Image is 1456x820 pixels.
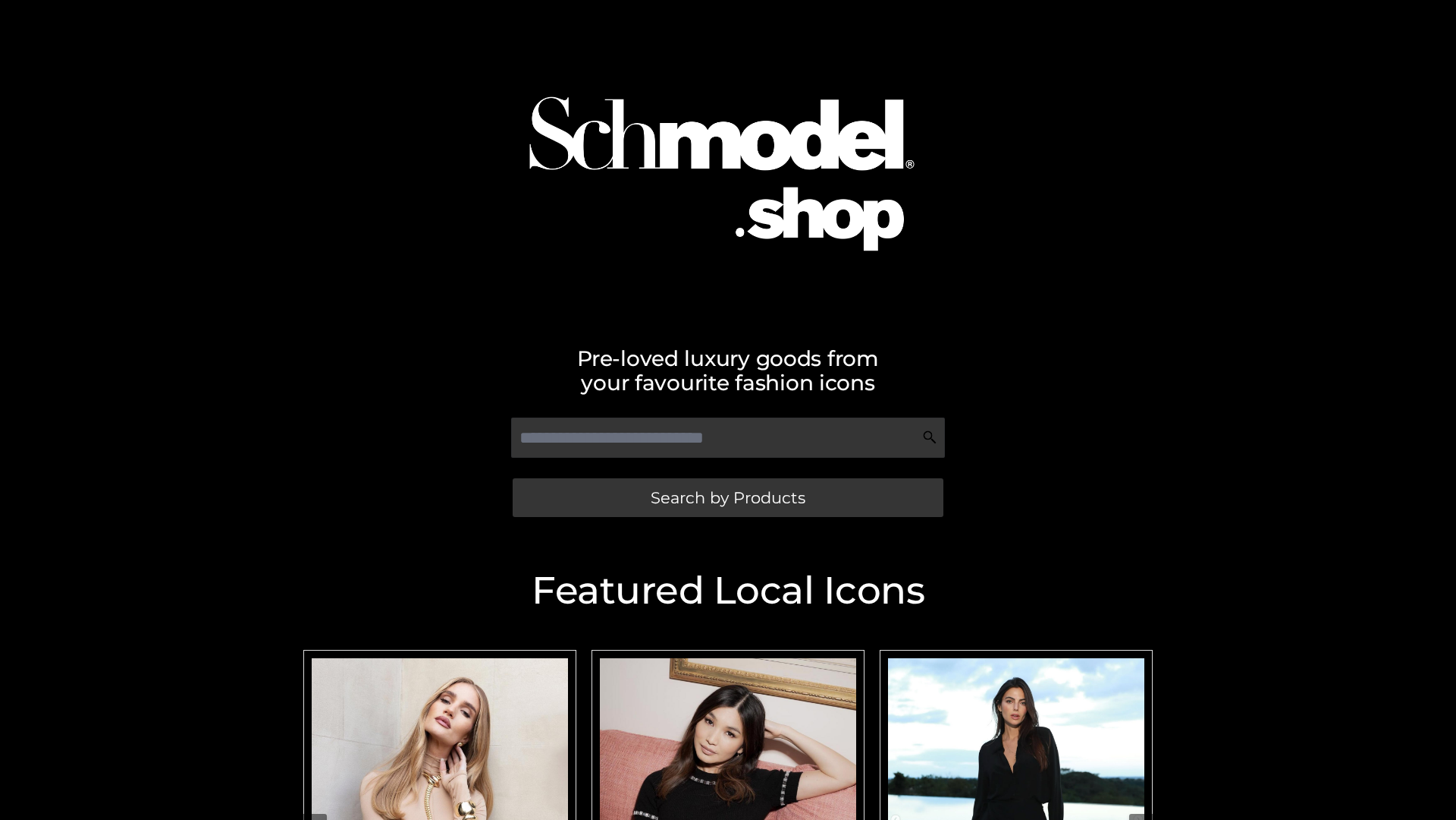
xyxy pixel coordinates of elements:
h2: Featured Local Icons​ [296,572,1160,610]
a: Search by Products [513,478,943,517]
span: Search by Products [651,490,805,506]
h2: Pre-loved luxury goods from your favourite fashion icons [296,346,1160,395]
img: Search Icon [922,430,937,445]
